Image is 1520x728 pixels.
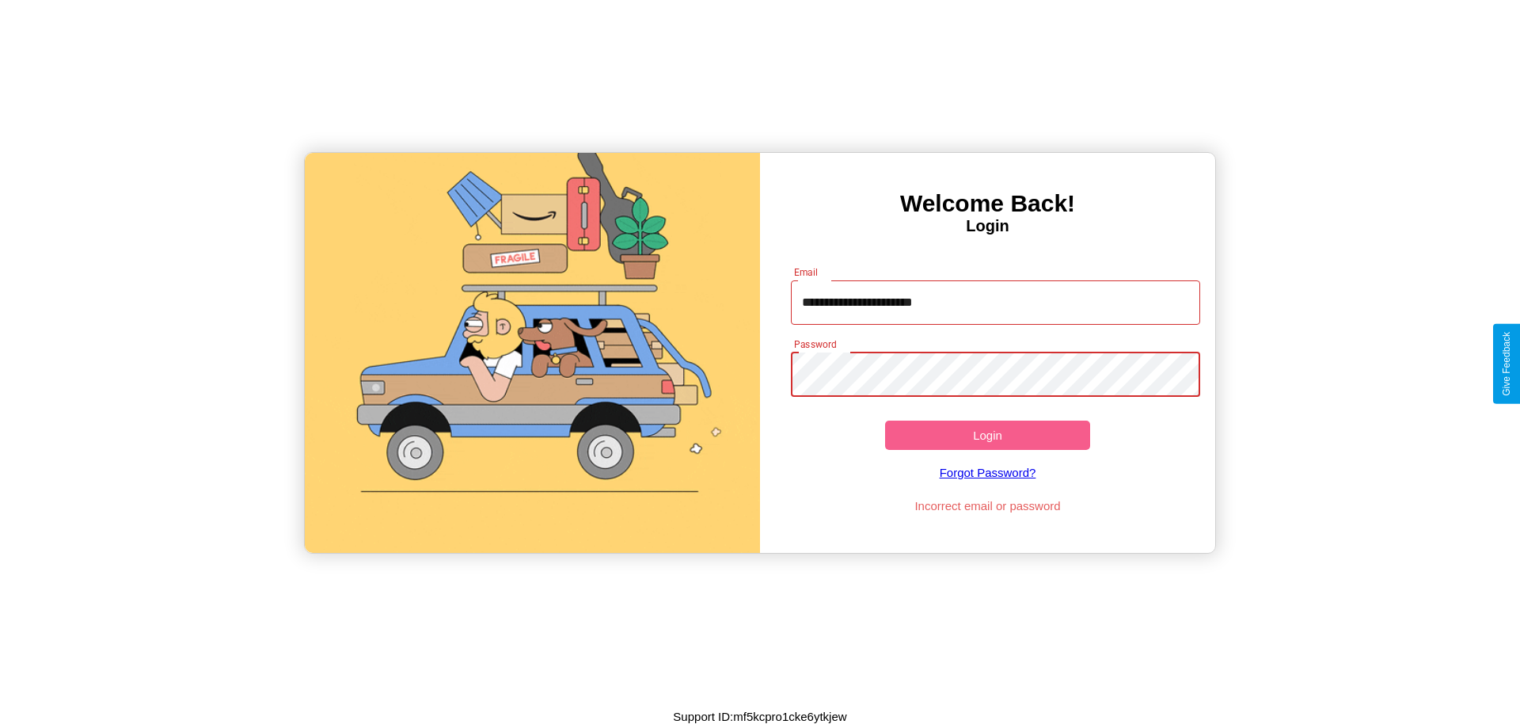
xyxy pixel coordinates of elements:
img: gif [305,153,760,553]
p: Incorrect email or password [783,495,1193,516]
label: Email [794,265,819,279]
button: Login [885,421,1090,450]
label: Password [794,337,836,351]
p: Support ID: mf5kcpro1cke6ytkjew [673,706,846,727]
a: Forgot Password? [783,450,1193,495]
h4: Login [760,217,1215,235]
h3: Welcome Back! [760,190,1215,217]
div: Give Feedback [1501,332,1512,396]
